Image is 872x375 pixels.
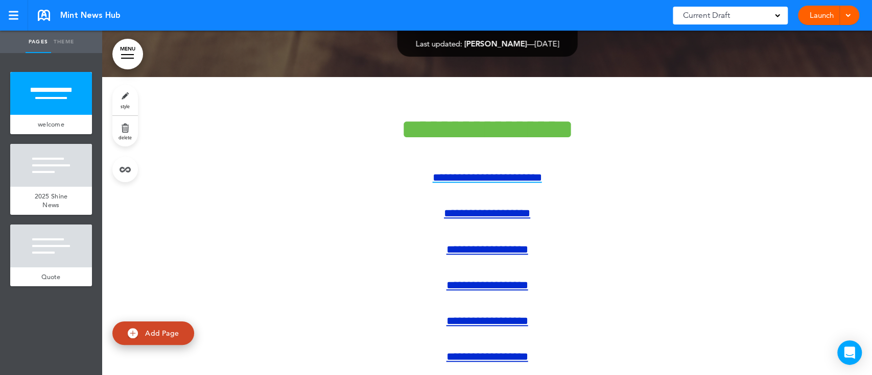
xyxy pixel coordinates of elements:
div: Open Intercom Messenger [837,340,862,365]
a: Theme [51,31,77,53]
span: Add Page [145,328,179,337]
span: style [121,103,130,109]
span: Last updated: [415,39,462,48]
a: 2025 Shine News [10,187,92,215]
span: Quote [41,272,61,281]
a: MENU [112,39,143,69]
a: style [112,85,138,115]
a: Quote [10,267,92,287]
span: welcome [38,120,64,129]
img: add.svg [128,328,138,338]
a: Launch [806,6,838,25]
a: Add Page [112,321,194,345]
span: [DATE] [534,39,559,48]
div: — [415,40,559,47]
span: delete [119,134,132,140]
span: Mint News Hub [60,10,121,21]
a: Pages [26,31,51,53]
span: [PERSON_NAME] [464,39,527,48]
a: welcome [10,115,92,134]
span: Current Draft [683,8,730,22]
a: delete [112,116,138,146]
span: 2025 Shine News [35,192,68,210]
